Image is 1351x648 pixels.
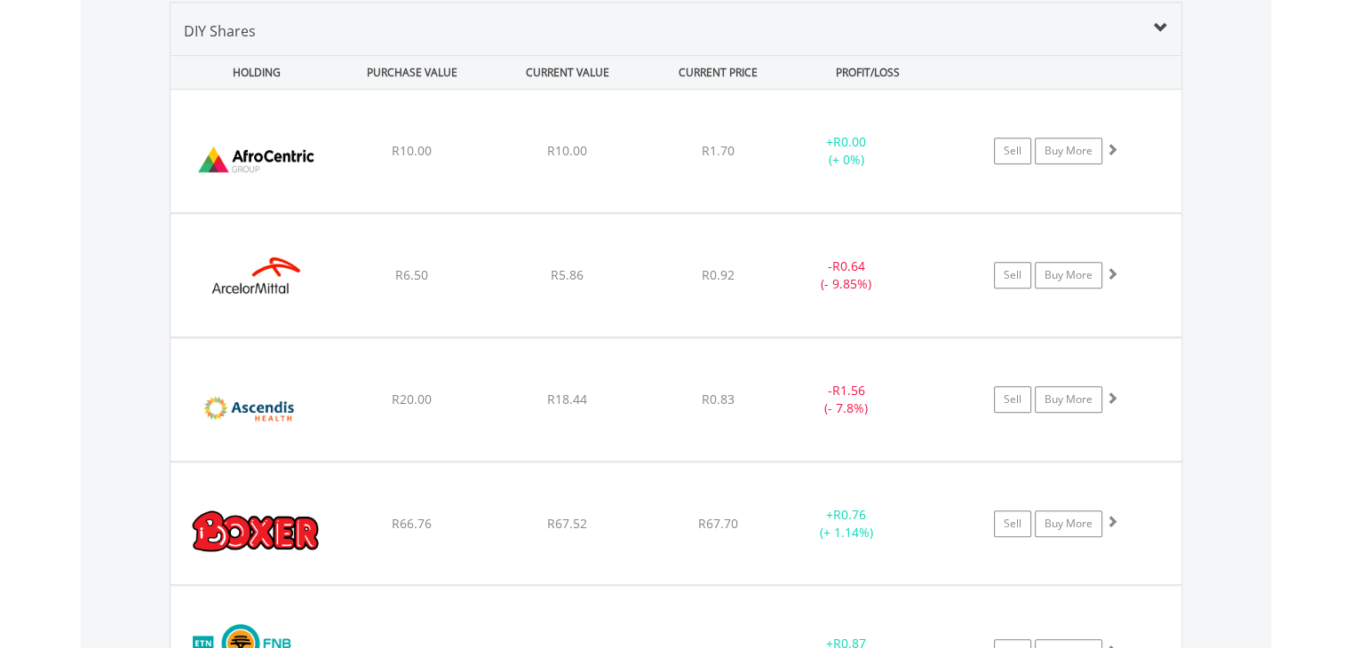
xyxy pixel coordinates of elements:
span: R1.56 [832,382,865,399]
a: Sell [994,510,1031,537]
a: Sell [994,138,1031,164]
img: EQU.ZA.ACL.png [179,236,332,332]
span: R0.83 [702,391,735,407]
div: CURRENT PRICE [647,56,788,89]
span: R5.86 [551,266,584,283]
span: R18.44 [547,391,587,407]
a: Buy More [1035,262,1102,288]
div: - (- 9.85%) [780,257,914,293]
img: EQU.ZA.ACT.png [179,112,332,208]
img: EQU.ZA.ASC.png [179,360,332,456]
a: Sell [994,386,1031,413]
a: Sell [994,262,1031,288]
span: R10.00 [547,142,587,159]
div: - (- 7.8%) [780,382,914,417]
div: PURCHASE VALUE [337,56,489,89]
div: CURRENT VALUE [492,56,644,89]
span: DIY Shares [184,21,256,41]
span: R0.92 [702,266,735,283]
img: EQU.ZA.BOX.png [179,485,332,580]
span: R1.70 [702,142,735,159]
span: R20.00 [392,391,432,407]
span: R10.00 [392,142,432,159]
span: R67.52 [547,515,587,532]
span: R0.64 [832,257,865,274]
a: Buy More [1035,510,1102,537]
span: R0.00 [833,133,866,150]
span: R66.76 [392,515,432,532]
span: R6.50 [395,266,428,283]
span: R0.76 [833,506,866,523]
a: Buy More [1035,138,1102,164]
div: PROFIT/LOSS [792,56,944,89]
div: HOLDING [171,56,333,89]
div: + (+ 0%) [780,133,914,169]
span: R67.70 [698,515,738,532]
a: Buy More [1035,386,1102,413]
div: + (+ 1.14%) [780,506,914,541]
